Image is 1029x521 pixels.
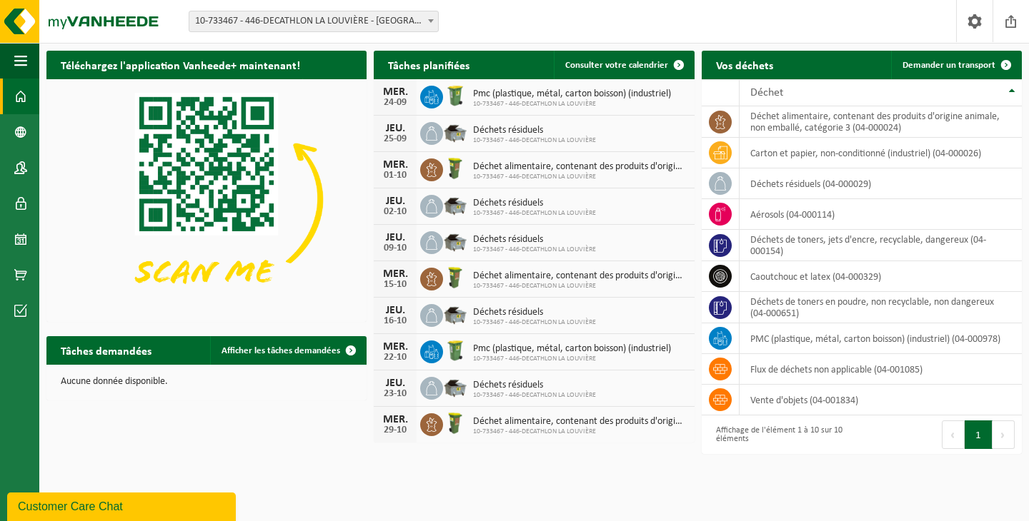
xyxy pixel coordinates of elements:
[381,171,409,181] div: 01-10
[740,292,1022,323] td: déchets de toners en poudre, non recyclable, non dangereux (04-000651)
[189,11,439,32] span: 10-733467 - 446-DECATHLON LA LOUVIÈRE - LA LOUVIÈRE
[381,316,409,326] div: 16-10
[381,425,409,435] div: 29-10
[702,51,787,79] h2: Vos déchets
[443,120,467,144] img: WB-5000-GAL-GY-04
[381,389,409,399] div: 23-10
[46,79,367,319] img: Download de VHEPlus App
[473,209,596,218] span: 10-733467 - 446-DECATHLON LA LOUVIÈRE
[381,243,409,253] div: 09-10
[443,411,467,435] img: WB-0060-HPE-GN-50
[740,385,1022,415] td: vente d'objets (04-001834)
[473,88,671,100] span: Pmc (plastique, métal, carton boisson) (industriel)
[891,51,1020,79] a: Demander un transport
[443,156,467,181] img: WB-0060-HPE-GN-50
[473,343,671,355] span: Pmc (plastique, métal, carton boisson) (industriel)
[740,261,1022,292] td: caoutchouc et latex (04-000329)
[381,232,409,243] div: JEU.
[473,125,596,136] span: Déchets résiduels
[443,84,467,108] img: WB-0240-HPE-GN-50
[381,353,409,363] div: 22-10
[210,336,365,365] a: Afficher les tâches demandées
[381,98,409,108] div: 24-09
[740,138,1022,168] td: carton et papier, non-conditionné (industriel) (04-000026)
[473,173,687,181] span: 10-733467 - 446-DECATHLON LA LOUVIÈRE
[443,375,467,399] img: WB-5000-GAL-GY-04
[189,11,438,31] span: 10-733467 - 446-DECATHLON LA LOUVIÈRE - LA LOUVIÈRE
[443,265,467,290] img: WB-0060-HPE-GN-50
[554,51,693,79] a: Consulter votre calendrier
[381,378,409,389] div: JEU.
[473,234,596,246] span: Déchets résiduels
[473,416,687,428] span: Déchet alimentaire, contenant des produits d'origine animale, non emballé, catég...
[740,106,1022,138] td: déchet alimentaire, contenant des produits d'origine animale, non emballé, catégorie 3 (04-000024)
[222,346,340,355] span: Afficher les tâches demandées
[903,61,995,70] span: Demander un transport
[709,419,855,450] div: Affichage de l'élément 1 à 10 sur 10 éléments
[473,270,687,282] span: Déchet alimentaire, contenant des produits d'origine animale, non emballé, catég...
[740,168,1022,199] td: déchets résiduels (04-000029)
[46,51,314,79] h2: Téléchargez l'application Vanheede+ maintenant!
[443,229,467,253] img: WB-5000-GAL-GY-04
[473,428,687,436] span: 10-733467 - 446-DECATHLON LA LOUVIÈRE
[942,420,965,449] button: Previous
[740,230,1022,261] td: déchets de toners, jets d'encre, recyclable, dangereux (04-000154)
[46,336,166,364] h2: Tâches demandées
[473,318,596,327] span: 10-733467 - 446-DECATHLON LA LOUVIÈRE
[381,305,409,316] div: JEU.
[381,86,409,98] div: MER.
[7,490,239,521] iframe: chat widget
[381,341,409,353] div: MER.
[473,100,671,108] span: 10-733467 - 446-DECATHLON LA LOUVIÈRE
[61,377,352,387] p: Aucune donnée disponible.
[473,136,596,145] span: 10-733467 - 446-DECATHLON LA LOUVIÈRE
[381,159,409,171] div: MER.
[473,161,687,173] span: Déchet alimentaire, contenant des produits d'origine animale, non emballé, catég...
[473,391,596,400] span: 10-733467 - 446-DECATHLON LA LOUVIÈRE
[740,354,1022,385] td: flux de déchets non applicable (04-001085)
[993,420,1015,449] button: Next
[381,268,409,280] div: MER.
[473,246,596,254] span: 10-733467 - 446-DECATHLON LA LOUVIÈRE
[473,282,687,290] span: 10-733467 - 446-DECATHLON LA LOUVIÈRE
[740,323,1022,354] td: PMC (plastique, métal, carton boisson) (industriel) (04-000978)
[381,280,409,290] div: 15-10
[381,207,409,217] div: 02-10
[381,123,409,134] div: JEU.
[473,380,596,391] span: Déchets résiduels
[965,420,993,449] button: 1
[381,196,409,207] div: JEU.
[750,87,783,98] span: Déchet
[565,61,668,70] span: Consulter votre calendrier
[374,51,484,79] h2: Tâches planifiées
[381,134,409,144] div: 25-09
[443,193,467,217] img: WB-5000-GAL-GY-04
[473,307,596,318] span: Déchets résiduels
[381,414,409,425] div: MER.
[740,199,1022,230] td: aérosols (04-000114)
[443,302,467,326] img: WB-5000-GAL-GY-04
[473,198,596,209] span: Déchets résiduels
[443,338,467,363] img: WB-0240-HPE-GN-50
[473,355,671,363] span: 10-733467 - 446-DECATHLON LA LOUVIÈRE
